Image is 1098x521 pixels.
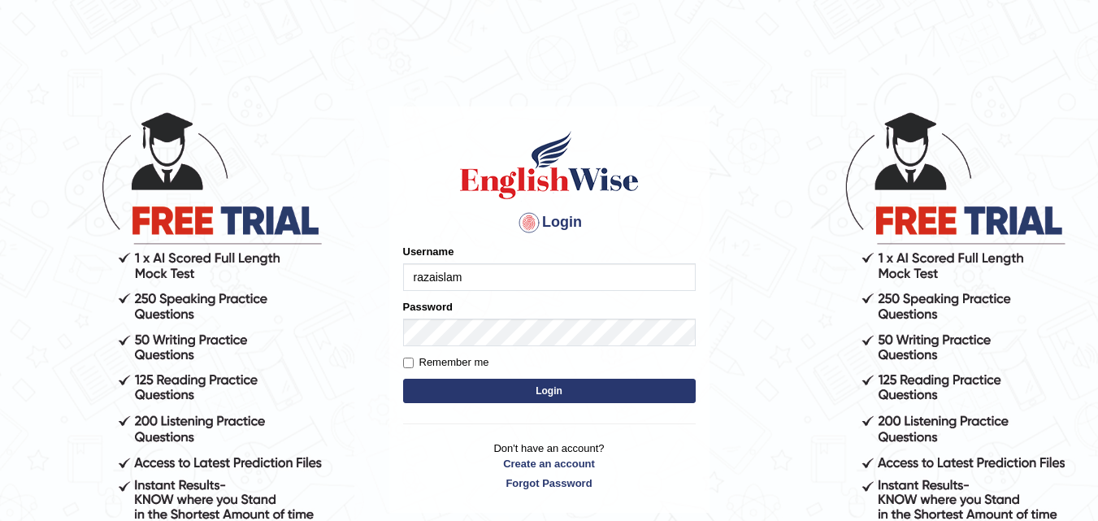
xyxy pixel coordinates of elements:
[403,354,489,371] label: Remember me
[403,358,414,368] input: Remember me
[403,475,696,491] a: Forgot Password
[403,299,453,315] label: Password
[403,456,696,471] a: Create an account
[403,244,454,259] label: Username
[403,210,696,236] h4: Login
[457,128,642,202] img: Logo of English Wise sign in for intelligent practice with AI
[403,441,696,491] p: Don't have an account?
[403,379,696,403] button: Login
